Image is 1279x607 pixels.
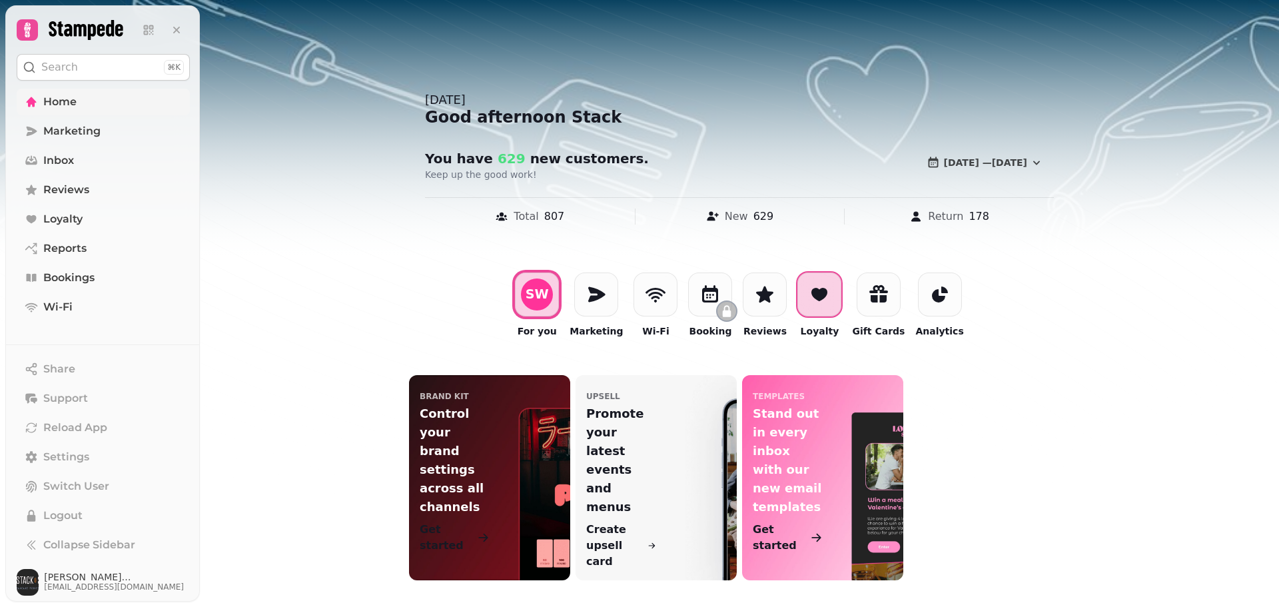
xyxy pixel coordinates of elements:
p: Create upsell card [586,522,645,570]
span: Collapse Sidebar [43,537,135,553]
span: [PERSON_NAME][GEOGRAPHIC_DATA] [44,572,190,582]
p: Keep up the good work! [425,168,766,181]
span: [EMAIL_ADDRESS][DOMAIN_NAME] [44,582,190,592]
a: Brand KitControl your brand settings across all channelsGet started [409,375,570,580]
p: Reviews [743,324,787,338]
a: Inbox [17,147,190,174]
p: upsell [586,391,620,402]
span: Reviews [43,182,89,198]
span: Marketing [43,123,101,139]
button: [DATE] —[DATE] [916,149,1054,176]
a: Wi-Fi [17,294,190,320]
p: For you [518,324,557,338]
span: Inbox [43,153,74,169]
button: Collapse Sidebar [17,532,190,558]
a: Marketing [17,118,190,145]
p: Control your brand settings across all channels [420,404,490,516]
p: Get started [420,522,474,554]
h2: You have new customer s . [425,149,681,168]
span: Reload App [43,420,107,436]
a: Loyalty [17,206,190,233]
a: Reports [17,235,190,262]
button: Share [17,356,190,382]
span: Loyalty [43,211,83,227]
a: upsellPromote your latest events and menusCreate upsell card [576,375,737,580]
button: Logout [17,502,190,529]
span: Settings [43,449,89,465]
span: Bookings [43,270,95,286]
p: Marketing [570,324,623,338]
div: ⌘K [164,60,184,75]
p: Search [41,59,78,75]
span: [DATE] — [DATE] [944,158,1027,167]
p: Loyalty [801,324,839,338]
p: Wi-Fi [642,324,669,338]
a: templatesStand out in every inbox with our new email templatesGet started [742,375,903,580]
button: User avatar[PERSON_NAME][GEOGRAPHIC_DATA][EMAIL_ADDRESS][DOMAIN_NAME] [17,569,190,596]
button: Search⌘K [17,54,190,81]
p: templates [753,391,805,402]
a: Settings [17,444,190,470]
a: Bookings [17,265,190,291]
a: Reviews [17,177,190,203]
p: Gift Cards [852,324,905,338]
p: Get started [753,522,807,554]
span: Support [43,390,88,406]
div: [DATE] [425,91,1054,109]
button: Support [17,385,190,412]
p: Analytics [915,324,963,338]
p: Stand out in every inbox with our new email templates [753,404,823,516]
div: S W [526,288,549,301]
span: Switch User [43,478,109,494]
p: Booking [689,324,731,338]
button: Switch User [17,473,190,500]
span: Reports [43,241,87,257]
img: User avatar [17,569,39,596]
a: Home [17,89,190,115]
span: 629 [493,151,526,167]
span: Share [43,361,75,377]
p: Brand Kit [420,391,469,402]
button: Reload App [17,414,190,441]
p: Promote your latest events and menus [586,404,656,516]
span: Wi-Fi [43,299,73,315]
span: Logout [43,508,83,524]
span: Home [43,94,77,110]
div: Good afternoon Stack [425,107,1054,128]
